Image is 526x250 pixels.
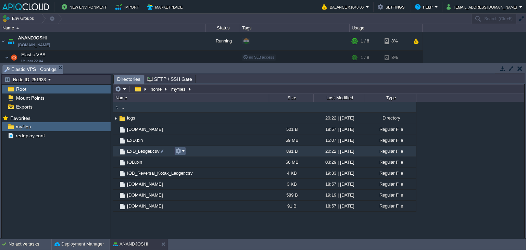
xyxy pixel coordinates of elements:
[313,146,365,157] div: 20:22 | [DATE]
[365,135,416,146] div: Regular File
[126,170,194,176] a: IOB_Reversal_Kotak_Ledger.csv
[322,3,366,11] button: Balance ₹1043.06
[415,3,435,11] button: Help
[269,124,313,135] div: 501 B
[313,157,365,167] div: 03:29 | [DATE]
[114,94,269,102] div: Name
[2,14,36,23] button: Env Groups
[365,124,416,135] div: Regular File
[361,51,369,64] div: 1 / 8
[15,95,46,101] a: Mount Points
[150,86,163,92] button: home
[126,192,164,198] a: [DOMAIN_NAME]
[113,168,118,178] img: AMDAwAAAACH5BAEAAAAALAAAAAABAAEAAAICRAEAOw==
[313,201,365,211] div: 18:57 | [DATE]
[126,159,143,165] a: IOB.bin
[118,148,126,155] img: AMDAwAAAACH5BAEAAAAALAAAAAABAAEAAAICRAEAOw==
[21,52,47,57] a: Elastic VPSUbuntu 22.04
[313,124,365,135] div: 18:57 | [DATE]
[14,133,46,139] a: redeploy.conf
[365,201,416,211] div: Regular File
[269,168,313,178] div: 4 KB
[385,51,407,64] div: 8%
[113,104,121,111] img: AMDAwAAAACH5BAEAAAAALAAAAAABAAEAAAICRAEAOw==
[269,135,313,146] div: 69 MB
[206,24,240,32] div: Status
[21,52,47,58] span: Elastic VPS
[5,51,9,64] img: AMDAwAAAACH5BAEAAAAALAAAAAABAAEAAAICRAEAOw==
[118,115,126,122] img: AMDAwAAAACH5BAEAAAAALAAAAAABAAEAAAICRAEAOw==
[15,104,34,110] span: Exports
[126,115,136,121] span: logs
[243,55,274,59] span: no SLB access
[361,32,369,50] div: 1 / 8
[118,126,126,134] img: AMDAwAAAACH5BAEAAAAALAAAAAABAAEAAAICRAEAOw==
[365,168,416,178] div: Regular File
[54,241,104,248] button: Deployment Manager
[62,3,109,11] button: New Environment
[313,168,365,178] div: 19:33 | [DATE]
[115,3,141,11] button: Import
[365,157,416,167] div: Regular File
[313,113,365,123] div: 20:22 | [DATE]
[113,113,118,124] img: AMDAwAAAACH5BAEAAAAALAAAAAABAAEAAAICRAEAOw==
[113,84,524,94] input: Click to enter the path
[447,3,519,11] button: [EMAIL_ADDRESS][DOMAIN_NAME]
[269,190,313,200] div: 589 B
[118,159,126,166] img: AMDAwAAAACH5BAEAAAAALAAAAAABAAEAAAICRAEAOw==
[350,24,422,32] div: Usage
[385,32,407,50] div: 8%
[126,203,164,209] a: [DOMAIN_NAME]
[240,24,349,32] div: Tags
[270,94,313,102] div: Size
[170,86,187,92] button: myfiles
[313,179,365,189] div: 18:57 | [DATE]
[206,32,240,50] div: Running
[269,201,313,211] div: 91 B
[121,104,125,110] a: ..
[126,181,164,187] a: [DOMAIN_NAME]
[21,59,43,63] span: Ubuntu 22.04
[147,3,185,11] button: Marketplace
[314,94,365,102] div: Last Modified
[0,32,6,50] img: AMDAwAAAACH5BAEAAAAALAAAAAABAAEAAAICRAEAOw==
[118,170,126,177] img: AMDAwAAAACH5BAEAAAAALAAAAAABAAEAAAICRAEAOw==
[113,124,118,135] img: AMDAwAAAACH5BAEAAAAALAAAAAABAAEAAAICRAEAOw==
[9,51,19,64] img: AMDAwAAAACH5BAEAAAAALAAAAAABAAEAAAICRAEAOw==
[313,190,365,200] div: 19:19 | [DATE]
[113,146,118,157] img: AMDAwAAAACH5BAEAAAAALAAAAAABAAEAAAICRAEAOw==
[6,32,16,50] img: AMDAwAAAACH5BAEAAAAALAAAAAABAAEAAAICRAEAOw==
[365,94,416,102] div: Type
[113,201,118,211] img: AMDAwAAAACH5BAEAAAAALAAAAAABAAEAAAICRAEAOw==
[365,113,416,123] div: Directory
[365,179,416,189] div: Regular File
[1,24,205,32] div: Name
[365,146,416,157] div: Regular File
[18,35,47,41] a: ANANDJOSHI
[113,179,118,189] img: AMDAwAAAACH5BAEAAAAALAAAAAABAAEAAAICRAEAOw==
[14,124,32,130] a: myfiles
[126,148,161,154] a: ExD_Ledger.csv
[113,190,118,200] img: AMDAwAAAACH5BAEAAAAALAAAAAABAAEAAAICRAEAOw==
[9,239,51,250] div: No active tasks
[269,179,313,189] div: 3 KB
[9,115,32,121] a: Favorites
[126,126,164,132] a: [DOMAIN_NAME]
[118,192,126,199] img: AMDAwAAAACH5BAEAAAAALAAAAAABAAEAAAICRAEAOw==
[117,75,140,84] span: Directories
[126,137,144,143] a: ExD.bin
[4,65,57,74] span: Elastic VPS : Configs
[2,3,49,10] img: APIQCloud
[118,181,126,188] img: AMDAwAAAACH5BAEAAAAALAAAAAABAAEAAAICRAEAOw==
[15,86,27,92] a: Root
